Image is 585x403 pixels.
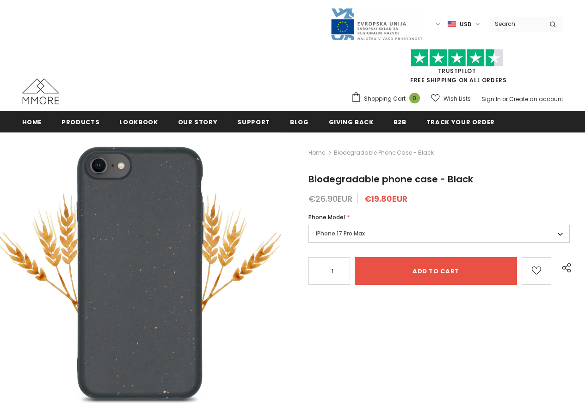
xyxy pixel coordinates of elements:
[409,93,420,103] span: 0
[119,118,158,126] span: Lookbook
[178,118,218,126] span: Our Story
[426,111,495,132] a: Track your order
[308,173,473,186] span: Biodegradable phone case - Black
[351,53,563,84] span: FREE SHIPPING ON ALL ORDERS
[394,111,406,132] a: B2B
[489,17,542,30] input: Search Site
[237,111,270,132] a: support
[330,20,423,28] a: Javni Razpis
[290,118,309,126] span: Blog
[351,92,425,106] a: Shopping Cart 0
[308,193,352,205] span: €26.90EUR
[443,94,471,103] span: Wish Lists
[355,257,517,285] input: Add to cart
[329,111,374,132] a: Giving back
[62,111,99,132] a: Products
[502,95,508,103] span: or
[509,95,563,103] a: Create an account
[411,49,503,67] img: Trust Pilot Stars
[22,111,42,132] a: Home
[22,118,42,126] span: Home
[308,213,345,221] span: Phone Model
[334,147,434,158] span: Biodegradable phone case - Black
[394,118,406,126] span: B2B
[329,118,374,126] span: Giving back
[290,111,309,132] a: Blog
[22,78,59,104] img: MMORE Cases
[481,95,501,103] a: Sign In
[426,118,495,126] span: Track your order
[119,111,158,132] a: Lookbook
[364,193,407,205] span: €19.80EUR
[448,20,456,28] img: USD
[330,7,423,41] img: Javni Razpis
[438,67,476,75] a: Trustpilot
[178,111,218,132] a: Our Story
[308,147,325,158] a: Home
[364,94,406,103] span: Shopping Cart
[237,118,270,126] span: support
[62,118,99,126] span: Products
[308,225,570,243] label: iPhone 17 Pro Max
[460,20,472,29] span: USD
[431,90,471,107] a: Wish Lists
